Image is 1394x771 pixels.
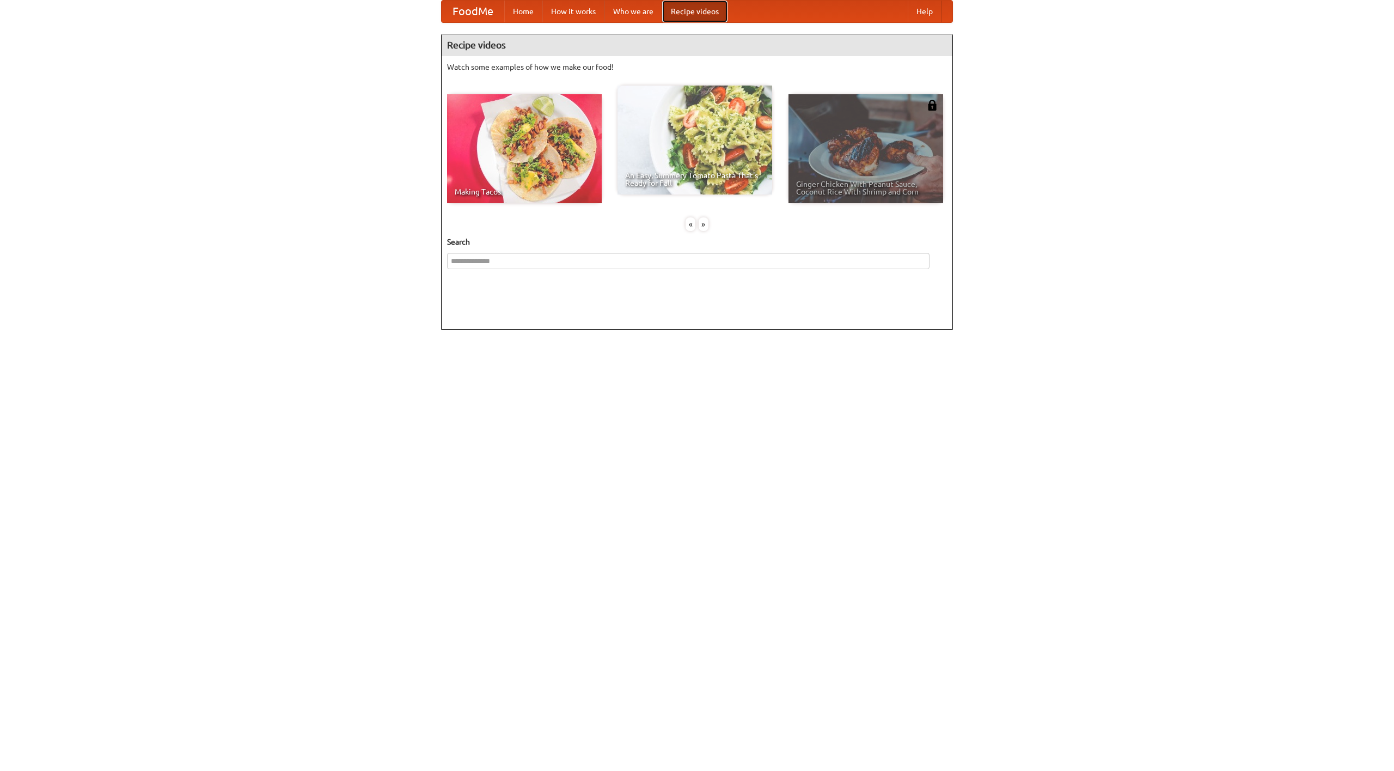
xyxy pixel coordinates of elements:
div: « [686,217,695,231]
a: Home [504,1,542,22]
a: FoodMe [442,1,504,22]
a: An Easy, Summery Tomato Pasta That's Ready for Fall [617,86,772,195]
a: Who we are [604,1,662,22]
img: 483408.png [927,100,938,111]
a: Help [908,1,941,22]
a: Recipe videos [662,1,727,22]
span: An Easy, Summery Tomato Pasta That's Ready for Fall [625,172,765,187]
a: Making Tacos [447,94,602,203]
span: Making Tacos [455,188,594,196]
h5: Search [447,236,947,247]
h4: Recipe videos [442,34,952,56]
div: » [699,217,708,231]
a: How it works [542,1,604,22]
p: Watch some examples of how we make our food! [447,62,947,72]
